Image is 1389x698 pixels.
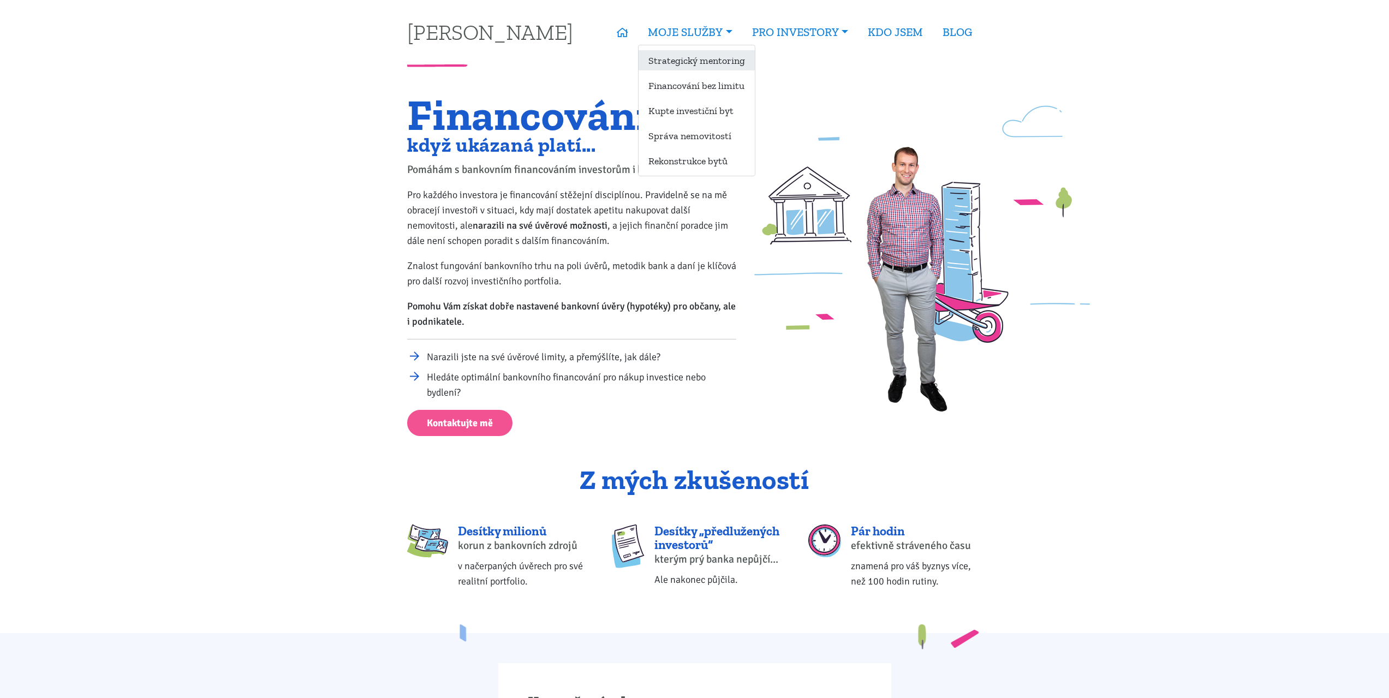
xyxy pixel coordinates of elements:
a: KDO JSEM [858,20,933,45]
h1: Financování [407,97,736,133]
p: Znalost fungování bankovního trhu na poli úvěrů, metodik bank a daní je klíčová pro další rozvoj ... [407,258,736,289]
div: Desítky „předlužených investorů“ [654,524,785,552]
a: Rekonstrukce bytů [639,151,755,171]
a: Financování bez limitu [639,75,755,96]
strong: narazili na své úvěrové možnosti [473,219,607,231]
li: Hledáte optimální bankovního financování pro nákup investice nebo bydlení? [427,369,736,400]
div: kterým prý banka nepůjčí... [654,552,785,567]
div: znamená pro váš byznys více, než 100 hodin rutiny. [851,558,982,589]
h2: Z mých zkušeností [407,466,982,495]
a: Strategický mentoring [639,50,755,70]
p: Pro každého investora je financování stěžejní disciplínou. Pravidelně se na mě obracejí investoři... [407,187,736,248]
div: Pár hodin [851,524,982,538]
div: Ale nakonec půjčila. [654,572,785,587]
strong: Pomohu Vám získat dobře nastavené bankovní úvěry (hypotéky) pro občany, ale i podnikatele. [407,300,736,327]
li: Narazili jste na své úvěrové limity, a přemýšlíte, jak dále? [427,349,736,365]
a: Správa nemovitostí [639,126,755,146]
a: MOJE SLUŽBY [638,20,742,45]
div: v načerpaných úvěrech pro své realitní portfolio. [458,558,589,589]
div: korun z bankovních zdrojů [458,538,589,553]
a: Kupte investiční byt [639,100,755,121]
a: BLOG [933,20,982,45]
div: Desítky milionů [458,524,589,538]
h2: když ukázaná platí... [407,136,736,154]
a: PRO INVESTORY [742,20,858,45]
a: Kontaktujte mě [407,410,512,437]
a: [PERSON_NAME] [407,21,573,43]
div: efektivně stráveného času [851,538,982,553]
p: Pomáhám s bankovním financováním investorům i běžným lidem. [407,162,736,177]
